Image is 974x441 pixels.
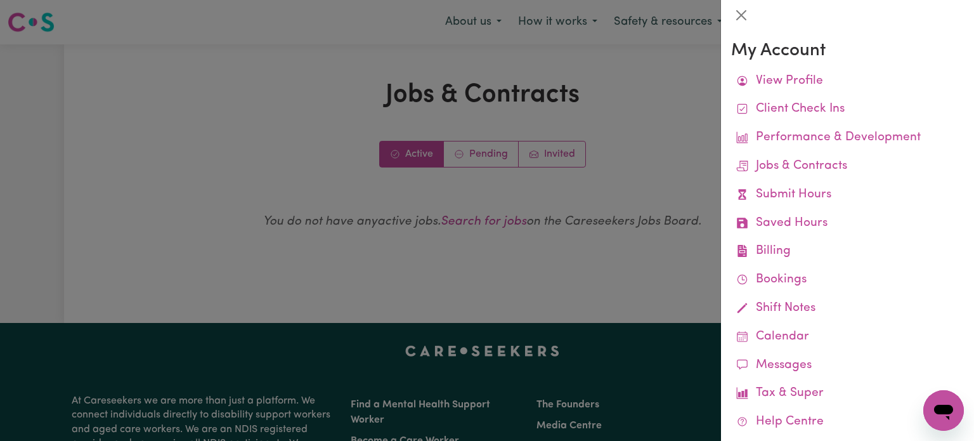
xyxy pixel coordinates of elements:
[731,323,964,352] a: Calendar
[731,124,964,152] a: Performance & Development
[731,95,964,124] a: Client Check Ins
[731,5,751,25] button: Close
[731,237,964,266] a: Billing
[731,408,964,437] a: Help Centre
[731,152,964,181] a: Jobs & Contracts
[731,294,964,323] a: Shift Notes
[923,390,964,431] iframe: Button to launch messaging window
[731,266,964,294] a: Bookings
[731,67,964,96] a: View Profile
[731,209,964,238] a: Saved Hours
[731,379,964,408] a: Tax & Super
[731,41,964,62] h3: My Account
[731,181,964,209] a: Submit Hours
[731,352,964,380] a: Messages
